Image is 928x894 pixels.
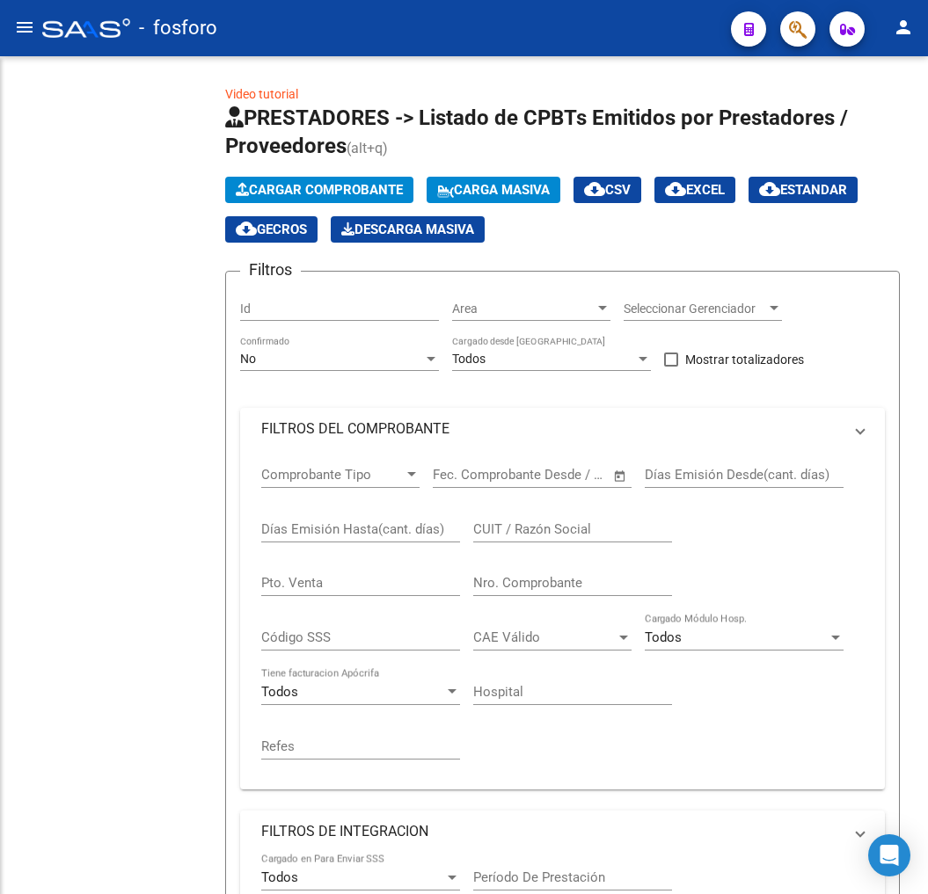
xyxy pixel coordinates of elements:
[236,222,307,237] span: Gecros
[610,466,631,486] button: Open calendar
[759,178,780,200] mat-icon: cloud_download
[893,17,914,38] mat-icon: person
[341,222,474,237] span: Descarga Masiva
[427,177,560,203] button: Carga Masiva
[473,629,616,645] span: CAE Válido
[225,177,413,203] button: Cargar Comprobante
[240,408,885,450] mat-expansion-panel-header: FILTROS DEL COMPROBANTE
[261,467,404,483] span: Comprobante Tipo
[225,105,848,158] span: PRESTADORES -> Listado de CPBTs Emitidos por Prestadores / Proveedores
[225,87,298,101] a: Video tutorial
[240,258,301,282] h3: Filtros
[347,140,388,156] span: (alt+q)
[574,177,641,203] button: CSV
[437,182,550,198] span: Carga Masiva
[452,352,486,366] span: Todos
[665,182,725,198] span: EXCEL
[261,869,298,885] span: Todos
[240,450,885,790] div: FILTROS DEL COMPROBANTE
[236,218,257,239] mat-icon: cloud_download
[584,182,631,198] span: CSV
[520,467,605,483] input: Fecha fin
[261,684,298,700] span: Todos
[236,182,403,198] span: Cargar Comprobante
[240,352,256,366] span: No
[433,467,504,483] input: Fecha inicio
[868,834,910,876] div: Open Intercom Messenger
[685,349,804,370] span: Mostrar totalizadores
[452,302,595,316] span: Area
[654,177,735,203] button: EXCEL
[331,216,485,243] app-download-masive: Descarga masiva de comprobantes (adjuntos)
[584,178,605,200] mat-icon: cloud_download
[749,177,858,203] button: Estandar
[240,810,885,853] mat-expansion-panel-header: FILTROS DE INTEGRACION
[261,419,843,439] mat-panel-title: FILTROS DEL COMPROBANTE
[624,302,766,316] span: Seleccionar Gerenciador
[139,9,217,47] span: - fosforo
[331,216,485,243] button: Descarga Masiva
[261,822,843,841] mat-panel-title: FILTROS DE INTEGRACION
[14,17,35,38] mat-icon: menu
[645,629,682,645] span: Todos
[225,216,318,243] button: Gecros
[759,182,847,198] span: Estandar
[665,178,686,200] mat-icon: cloud_download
